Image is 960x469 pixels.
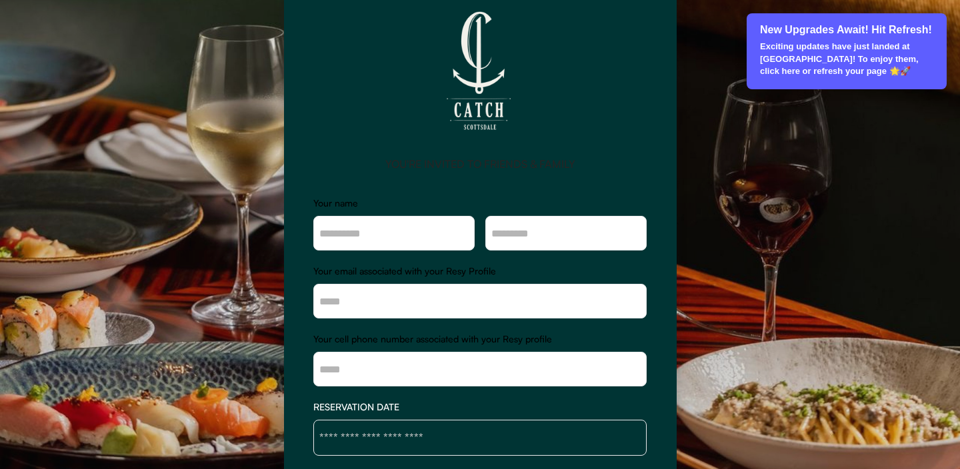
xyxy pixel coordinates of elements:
div: YOU'RE INVITED TO FRIENDS & FAMILY [385,159,575,169]
p: Exciting updates have just landed at [GEOGRAPHIC_DATA]! To enjoy them, click here or refresh your... [760,41,935,77]
p: New Upgrades Await! Hit Refresh! [760,23,935,37]
img: CATCH%20SCOTTSDALE_Logo%20Only.png [413,4,547,137]
div: Your name [313,199,647,208]
div: RESERVATION DATE [313,402,647,412]
div: Your email associated with your Resy Profile [313,266,647,276]
div: Your cell phone number associated with your Resy profile [313,334,647,344]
